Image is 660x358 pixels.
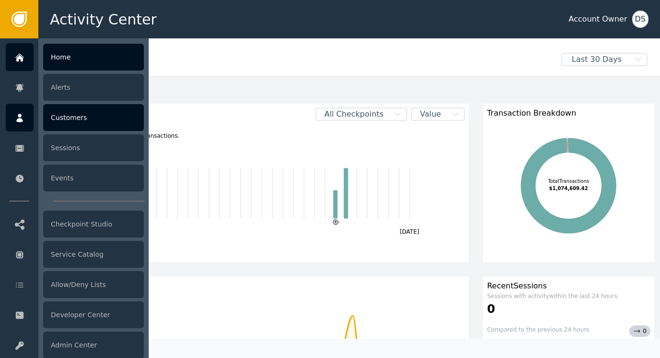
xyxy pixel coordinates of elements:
[487,280,650,292] div: Recent Sessions
[549,186,588,191] tspan: $1,074,609.42
[632,11,648,28] button: DS
[643,326,647,336] span: 0
[316,107,407,121] button: All Checkpoints
[43,44,144,71] div: Home
[487,325,589,337] div: Compared to the previous 24 hours
[6,73,144,101] a: Alerts
[562,54,631,65] span: Last 30 Days
[6,164,144,192] a: Events
[344,168,348,218] rect: Transaction2025-08-29
[554,53,654,66] button: Last 30 Days
[43,165,144,191] div: Events
[400,228,420,235] text: [DATE]
[43,74,144,101] div: Alerts
[53,53,554,74] div: Welcome
[43,104,144,131] div: Customers
[57,280,465,292] div: Customers
[487,107,576,119] span: Transaction Breakdown
[548,179,589,184] tspan: Total Transactions
[487,292,650,300] div: Sessions with activity within the last 24 hours.
[50,9,157,30] span: Activity Center
[43,134,144,161] div: Sessions
[6,240,144,268] a: Service Catalog
[43,271,144,298] div: Allow/Deny Lists
[6,134,144,162] a: Sessions
[6,43,144,71] a: Home
[412,108,448,120] span: Value
[487,300,650,318] div: 0
[43,301,144,328] div: Developer Center
[6,301,144,329] a: Developer Center
[317,108,391,120] span: All Checkpoints
[6,104,144,131] a: Customers
[43,241,144,268] div: Service Catalog
[411,107,465,121] button: Value
[6,271,144,298] a: Allow/Deny Lists
[43,211,144,238] div: Checkpoint Studio
[569,13,627,25] div: Account Owner
[333,190,338,218] rect: Transaction2025-08-28
[6,210,144,238] a: Checkpoint Studio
